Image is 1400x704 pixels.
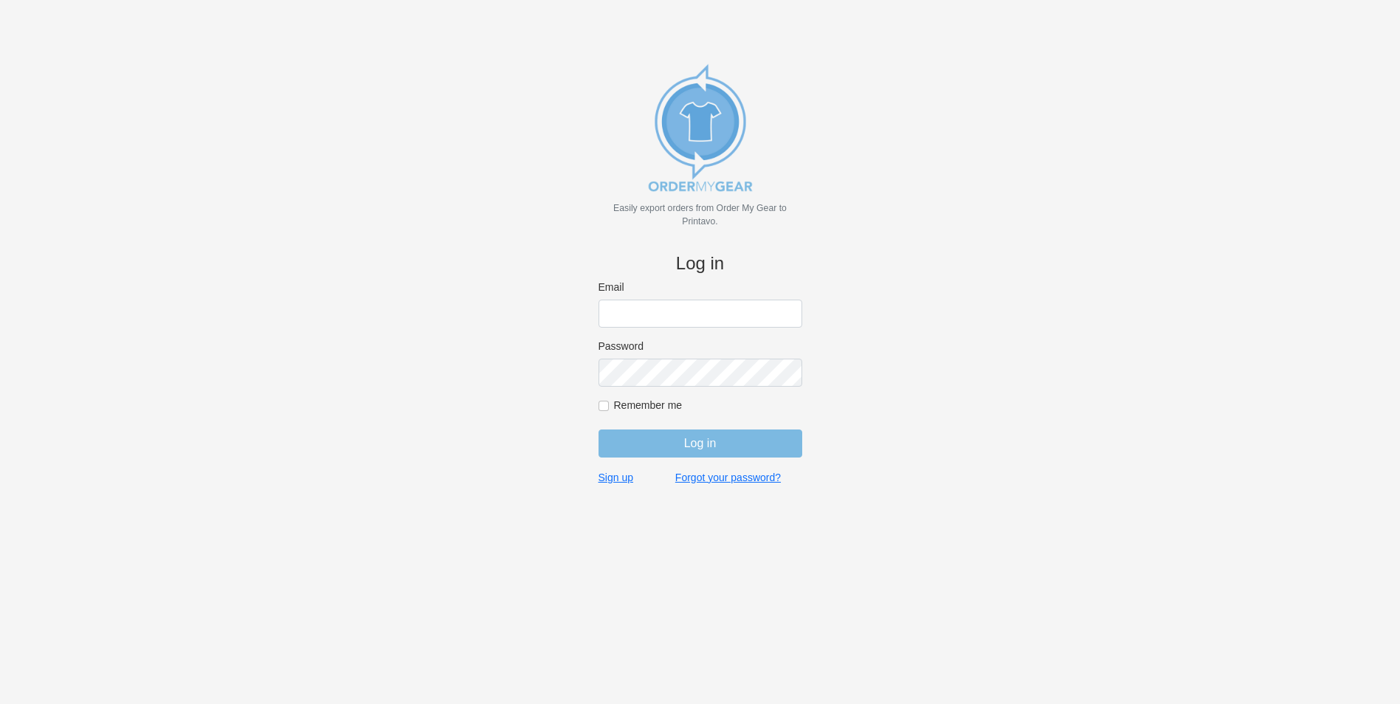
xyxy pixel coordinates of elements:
h4: Log in [599,253,802,275]
label: Remember me [614,398,802,412]
input: Log in [599,429,802,458]
a: Sign up [599,471,633,484]
label: Password [599,339,802,353]
label: Email [599,280,802,294]
p: Easily export orders from Order My Gear to Printavo. [599,201,802,228]
a: Forgot your password? [675,471,781,484]
img: new_omg_export_logo-652582c309f788888370c3373ec495a74b7b3fc93c8838f76510ecd25890bcc4.png [627,54,774,201]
